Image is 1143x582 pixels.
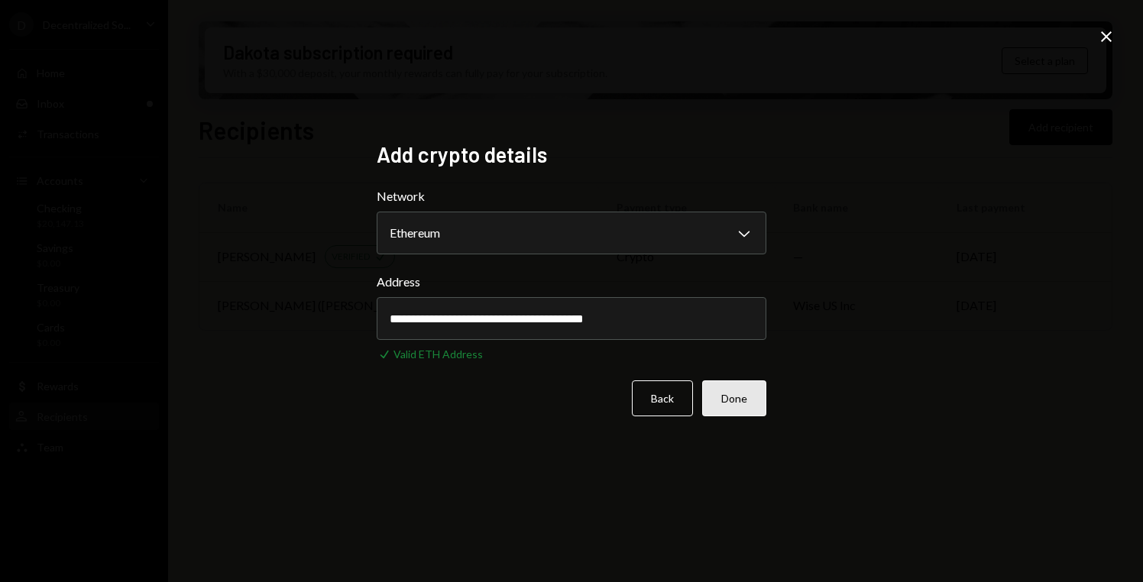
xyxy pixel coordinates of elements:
[377,212,766,254] button: Network
[632,380,693,416] button: Back
[393,346,483,362] div: Valid ETH Address
[377,140,766,170] h2: Add crypto details
[377,187,766,205] label: Network
[702,380,766,416] button: Done
[377,273,766,291] label: Address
